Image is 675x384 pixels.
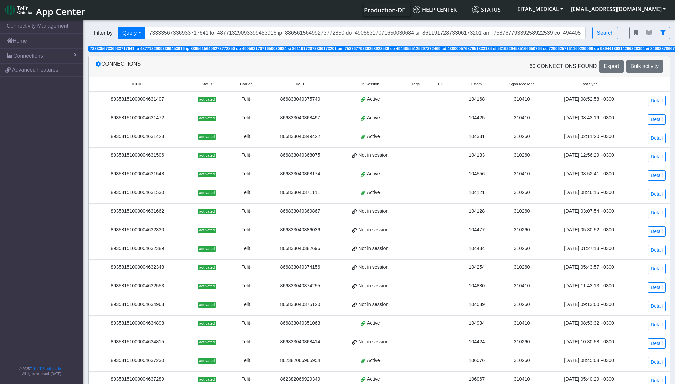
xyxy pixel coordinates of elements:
[502,152,542,159] div: 310260
[268,338,332,346] div: 866833040368414
[36,5,85,18] span: App Center
[198,265,216,270] span: activated
[232,189,260,196] div: Telit
[367,170,380,178] span: Active
[472,6,479,13] img: status.svg
[648,264,666,274] a: Detail
[268,208,332,215] div: 866833040369867
[296,81,304,87] span: IMEI
[93,282,182,290] div: 89358151000004632553
[93,96,182,103] div: 89358151000004631407
[410,3,469,16] a: Help center
[459,189,494,196] div: 104121
[232,133,260,140] div: Telit
[550,133,629,140] div: [DATE] 02:11:20 +0300
[502,376,542,383] div: 310410
[472,6,501,13] span: Status
[198,246,216,252] span: activated
[367,133,380,140] span: Active
[648,133,666,143] a: Detail
[12,66,58,74] span: Advanced Features
[93,376,182,383] div: 89358151000004637289
[232,208,260,215] div: Telit
[198,228,216,233] span: activated
[198,190,216,196] span: activated
[502,320,542,327] div: 310410
[268,189,332,196] div: 866833040371111
[459,376,494,383] div: 106067
[459,338,494,346] div: 104424
[232,245,260,252] div: Telit
[367,376,380,383] span: Active
[459,170,494,178] div: 104556
[361,81,379,87] span: In Session
[459,357,494,364] div: 106076
[232,114,260,122] div: Telit
[93,189,182,196] div: 89358151000004631530
[198,340,216,345] span: activated
[232,226,260,234] div: Telit
[550,301,629,308] div: [DATE] 09:13:00 +0300
[5,3,84,17] a: App Center
[550,282,629,290] div: [DATE] 11:43:13 +0300
[5,5,33,15] img: logo-telit-cinterion-gw-new.png
[550,208,629,215] div: [DATE] 03:07:54 +0300
[631,63,659,69] span: Bulk activity
[459,301,494,308] div: 104089
[88,29,118,37] span: Filter by
[364,3,405,16] a: Your current platform instance
[550,320,629,327] div: [DATE] 08:53:32 +0300
[550,189,629,196] div: [DATE] 08:46:15 +0300
[550,264,629,271] div: [DATE] 05:43:57 +0300
[648,152,666,162] a: Detail
[550,245,629,252] div: [DATE] 01:27:13 +0300
[550,338,629,346] div: [DATE] 10:30:58 +0300
[502,338,542,346] div: 310260
[648,189,666,199] a: Detail
[629,27,670,39] div: fitlers menu
[648,320,666,330] a: Detail
[648,301,666,311] a: Detail
[198,284,216,289] span: activated
[502,96,542,103] div: 310410
[459,152,494,159] div: 104133
[93,264,182,271] div: 89358151000004632348
[30,367,63,371] a: Telit IoT Solutions, Inc.
[240,81,252,87] span: Carrier
[581,81,598,87] span: Last Sync
[93,245,182,252] div: 89358151000004632389
[550,96,629,103] div: [DATE] 08:52:58 +0300
[459,226,494,234] div: 104477
[232,320,260,327] div: Telit
[469,81,485,87] span: Custom 1
[93,226,182,234] div: 89358151000004632330
[502,357,542,364] div: 310260
[198,97,216,102] span: activated
[367,357,380,364] span: Active
[550,152,629,159] div: [DATE] 12:56:29 +0300
[232,338,260,346] div: Telit
[648,357,666,367] a: Detail
[358,338,388,346] span: Not in session
[268,152,332,159] div: 866833040368075
[93,357,182,364] div: 89358151000004637230
[509,81,535,87] span: Sgsn Mcc Mnc
[550,114,629,122] div: [DATE] 08:43:19 +0300
[268,320,332,327] div: 866833040351063
[198,321,216,326] span: activated
[198,377,216,382] span: activated
[118,27,145,39] button: Query
[232,282,260,290] div: Telit
[268,96,332,103] div: 866833040375740
[459,282,494,290] div: 104880
[648,208,666,218] a: Detail
[268,264,332,271] div: 866833040374156
[198,153,216,158] span: activated
[459,245,494,252] div: 104434
[198,302,216,308] span: activated
[232,301,260,308] div: Telit
[513,3,567,15] button: EITAN_MEDICAL
[232,376,260,383] div: Telit
[93,320,182,327] div: 89358151000004634898
[367,114,380,122] span: Active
